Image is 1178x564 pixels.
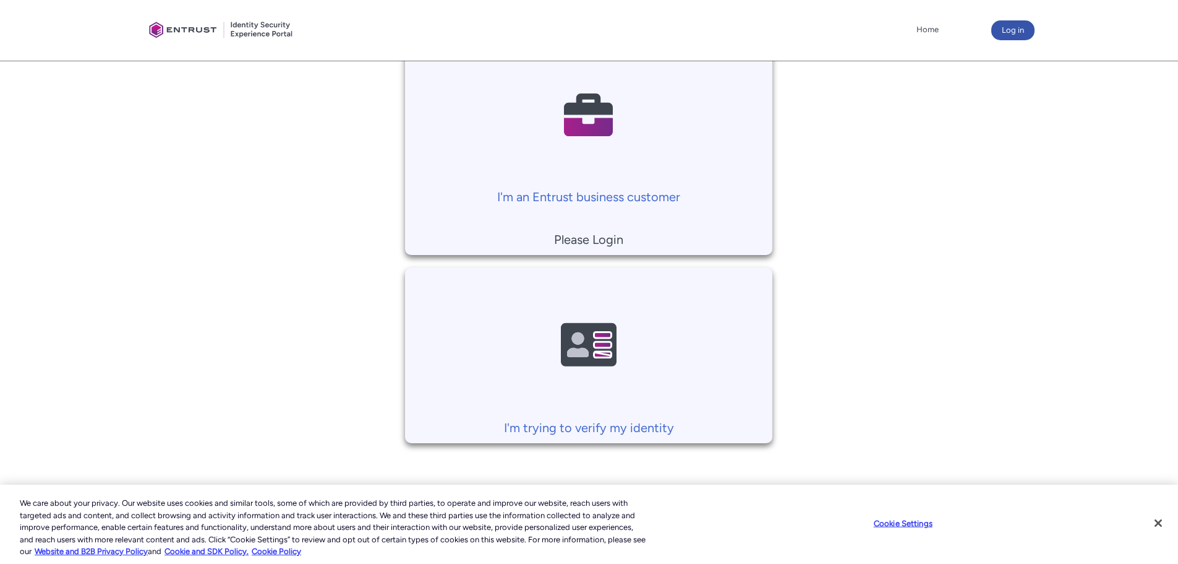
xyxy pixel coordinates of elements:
div: We care about your privacy. Our website uses cookies and similar tools, some of which are provide... [20,497,648,558]
img: Contact Support [530,279,647,412]
a: I'm trying to verify my identity [405,267,772,438]
a: Home [913,20,942,39]
button: Log in [991,20,1035,40]
button: Close [1145,510,1172,537]
a: Cookie and SDK Policy. [164,547,249,556]
img: Contact Support [530,48,647,181]
p: I'm trying to verify my identity [411,419,766,437]
a: I'm an Entrust business customer [405,36,772,206]
a: Cookie Policy [252,547,301,556]
button: Cookie Settings [864,511,942,536]
p: Please Login [411,230,766,249]
p: I'm an Entrust business customer [411,188,766,206]
a: More information about our cookie policy., opens in a new tab [35,547,148,556]
iframe: Qualified Messenger [845,267,1178,564]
